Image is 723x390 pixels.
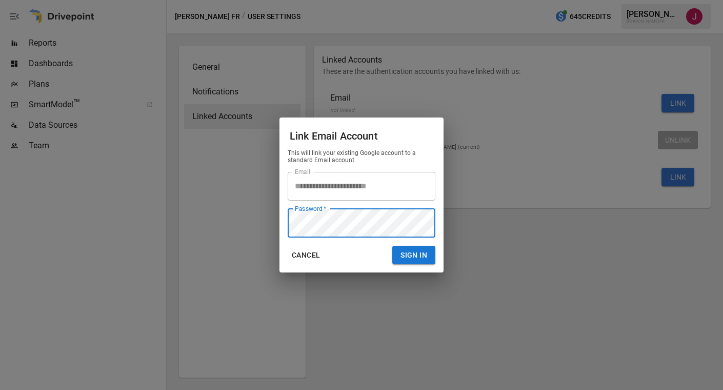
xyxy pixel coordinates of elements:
button: Cancel [288,246,324,265]
label: Email [295,167,311,176]
h2: Link Email Account [279,118,444,149]
label: Password [295,204,326,213]
div: This will link your existing Google account to a standard Email account. [288,149,435,164]
button: Sign In [392,246,435,265]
